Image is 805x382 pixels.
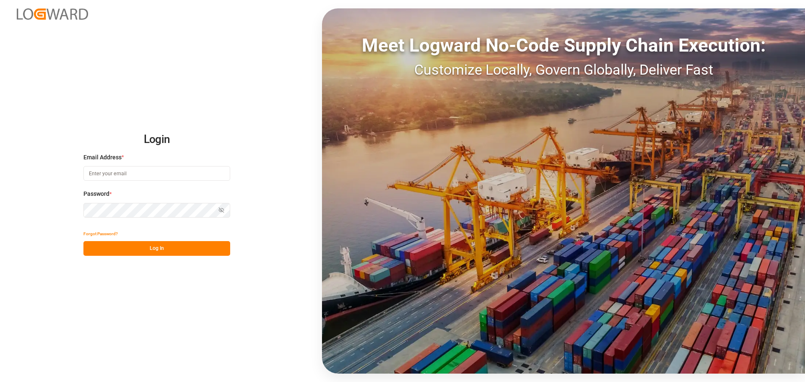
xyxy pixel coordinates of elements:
[83,190,109,198] span: Password
[83,153,122,162] span: Email Address
[322,31,805,59] div: Meet Logward No-Code Supply Chain Execution:
[83,241,230,256] button: Log In
[322,59,805,81] div: Customize Locally, Govern Globally, Deliver Fast
[83,126,230,153] h2: Login
[83,166,230,181] input: Enter your email
[83,226,118,241] button: Forgot Password?
[17,8,88,20] img: Logward_new_orange.png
